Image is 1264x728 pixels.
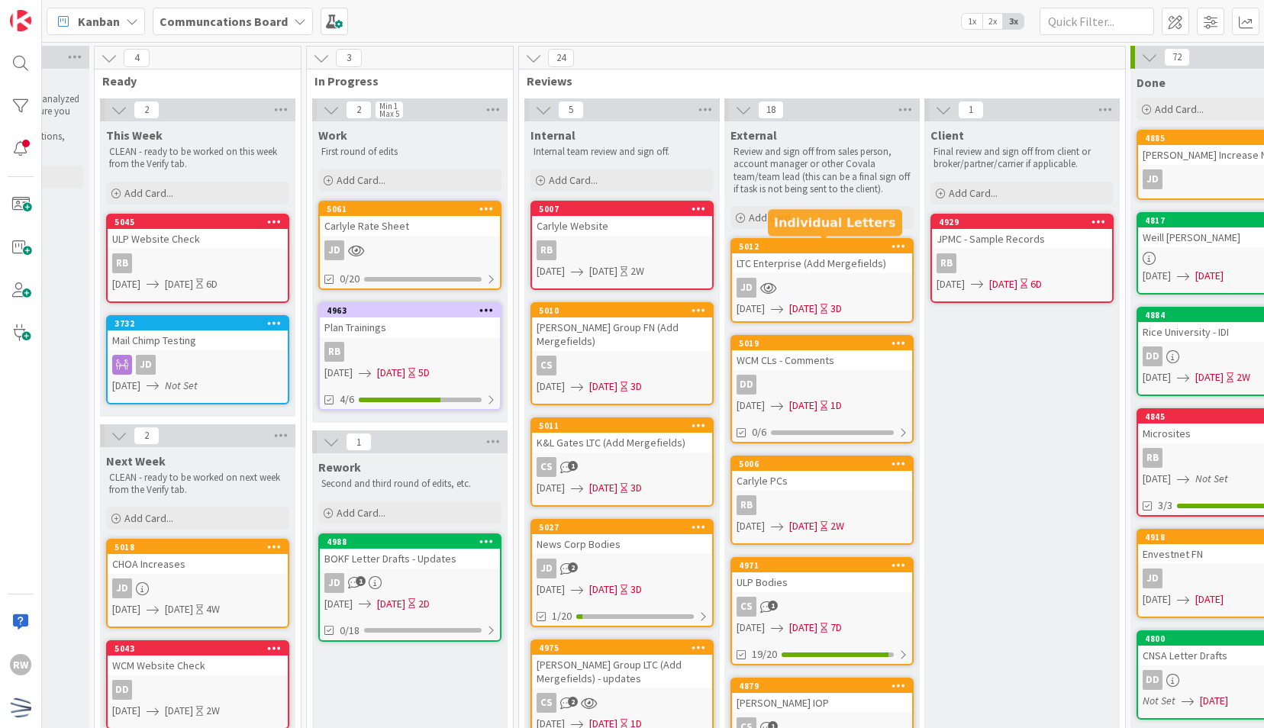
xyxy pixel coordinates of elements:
[337,506,385,520] span: Add Card...
[1040,8,1154,35] input: Quick Filter...
[108,540,288,574] div: 5018CHOA Increases
[962,14,982,29] span: 1x
[732,350,912,370] div: WCM CLs - Comments
[320,240,500,260] div: JD
[589,480,617,496] span: [DATE]
[320,202,500,216] div: 5061
[537,581,565,598] span: [DATE]
[532,433,712,453] div: K&L Gates LTC (Add Mergefields)
[108,317,288,350] div: 3732Mail Chimp Testing
[109,472,286,497] p: CLEAN - ready to be worked on next week from the Verify tab.
[930,214,1114,303] a: 4929JPMC - Sample RecordsRB[DATE][DATE]6D
[324,573,344,593] div: JD
[539,305,712,316] div: 5010
[1200,693,1228,709] span: [DATE]
[739,560,912,571] div: 4971
[318,201,501,290] a: 5061Carlyle Rate SheetJD0/20
[932,215,1112,249] div: 4929JPMC - Sample Records
[318,459,361,475] span: Rework
[320,535,500,569] div: 4988BOKF Letter Drafts - Updates
[112,601,140,617] span: [DATE]
[739,459,912,469] div: 5006
[112,253,132,273] div: RB
[1143,448,1162,468] div: RB
[737,518,765,534] span: [DATE]
[732,375,912,395] div: DD
[134,427,160,445] span: 2
[318,533,501,642] a: 4988BOKF Letter Drafts - UpdatesJD[DATE][DATE]2D0/18
[1158,498,1172,514] span: 3/3
[930,127,964,143] span: Client
[539,643,712,653] div: 4975
[958,101,984,119] span: 1
[1195,268,1224,284] span: [DATE]
[739,241,912,252] div: 5012
[114,217,288,227] div: 5045
[789,398,817,414] span: [DATE]
[739,338,912,349] div: 5019
[532,534,712,554] div: News Corp Bodies
[324,342,344,362] div: RB
[932,229,1112,249] div: JPMC - Sample Records
[537,263,565,279] span: [DATE]
[532,202,712,216] div: 5007
[532,356,712,375] div: CS
[532,419,712,433] div: 5011
[537,378,565,395] span: [DATE]
[318,127,347,143] span: Work
[830,620,842,636] div: 7D
[732,337,912,370] div: 5019WCM CLs - Comments
[768,601,778,610] span: 1
[320,535,500,549] div: 4988
[752,424,766,440] span: 0/6
[320,342,500,362] div: RB
[1164,48,1190,66] span: 72
[989,276,1017,292] span: [DATE]
[568,461,578,471] span: 1
[318,302,501,411] a: 4963Plan TrainingsRB[DATE][DATE]5D4/6
[732,240,912,253] div: 5012
[320,317,500,337] div: Plan Trainings
[752,646,777,662] span: 19/20
[418,365,430,381] div: 5D
[124,49,150,67] span: 4
[982,14,1003,29] span: 2x
[737,495,756,515] div: RB
[830,398,842,414] div: 1D
[789,518,817,534] span: [DATE]
[532,693,712,713] div: CS
[532,419,712,453] div: 5011K&L Gates LTC (Add Mergefields)
[830,301,842,317] div: 3D
[530,417,714,507] a: 5011K&L Gates LTC (Add Mergefields)CS[DATE][DATE]3D
[379,102,398,110] div: Min 1
[732,471,912,491] div: Carlyle PCs
[320,216,500,236] div: Carlyle Rate Sheet
[106,539,289,628] a: 5018CHOA IncreasesJD[DATE][DATE]4W
[537,693,556,713] div: CS
[730,557,914,665] a: 4971ULP BodiesCS[DATE][DATE]7D19/20
[830,518,844,534] div: 2W
[732,457,912,491] div: 5006Carlyle PCs
[114,318,288,329] div: 3732
[108,540,288,554] div: 5018
[1143,591,1171,607] span: [DATE]
[1143,694,1175,707] i: Not Set
[1195,591,1224,607] span: [DATE]
[1143,471,1171,487] span: [DATE]
[530,127,576,143] span: Internal
[532,202,712,236] div: 5007Carlyle Website
[732,679,912,693] div: 4879
[568,562,578,572] span: 2
[527,73,1106,89] span: Reviews
[630,378,642,395] div: 3D
[124,186,173,200] span: Add Card...
[108,317,288,330] div: 3732
[320,304,500,337] div: 4963Plan Trainings
[320,549,500,569] div: BOKF Letter Drafts - Updates
[165,276,193,292] span: [DATE]
[321,478,498,490] p: Second and third round of edits, etc.
[165,601,193,617] span: [DATE]
[108,642,288,656] div: 5043
[379,110,399,118] div: Max 5
[532,520,712,534] div: 5027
